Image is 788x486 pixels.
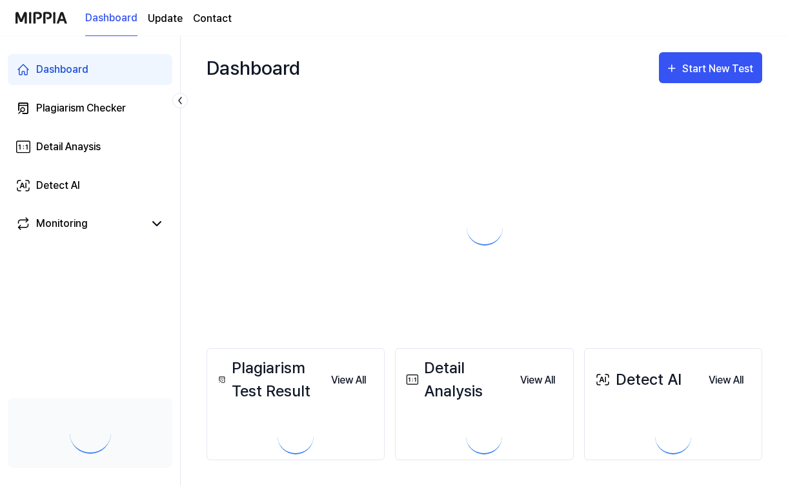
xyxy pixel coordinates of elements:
[510,367,565,393] button: View All
[193,11,232,26] a: Contact
[36,216,88,231] div: Monitoring
[15,216,144,231] a: Monitoring
[682,61,756,77] div: Start New Test
[321,367,376,393] a: View All
[403,356,509,403] div: Detail Analysis
[8,54,172,85] a: Dashboard
[36,62,88,77] div: Dashboard
[510,367,565,393] a: View All
[8,131,172,162] a: Detail Anaysis
[659,52,762,83] button: Start New Test
[36,178,80,193] div: Detect AI
[698,367,754,393] button: View All
[8,93,172,124] a: Plagiarism Checker
[698,367,754,393] a: View All
[85,1,137,36] a: Dashboard
[36,139,101,155] div: Detail Anaysis
[592,368,682,391] div: Detect AI
[8,170,172,201] a: Detect AI
[36,101,126,116] div: Plagiarism Checker
[321,367,376,393] button: View All
[215,356,321,403] div: Plagiarism Test Result
[207,49,300,86] div: Dashboard
[148,11,183,26] a: Update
